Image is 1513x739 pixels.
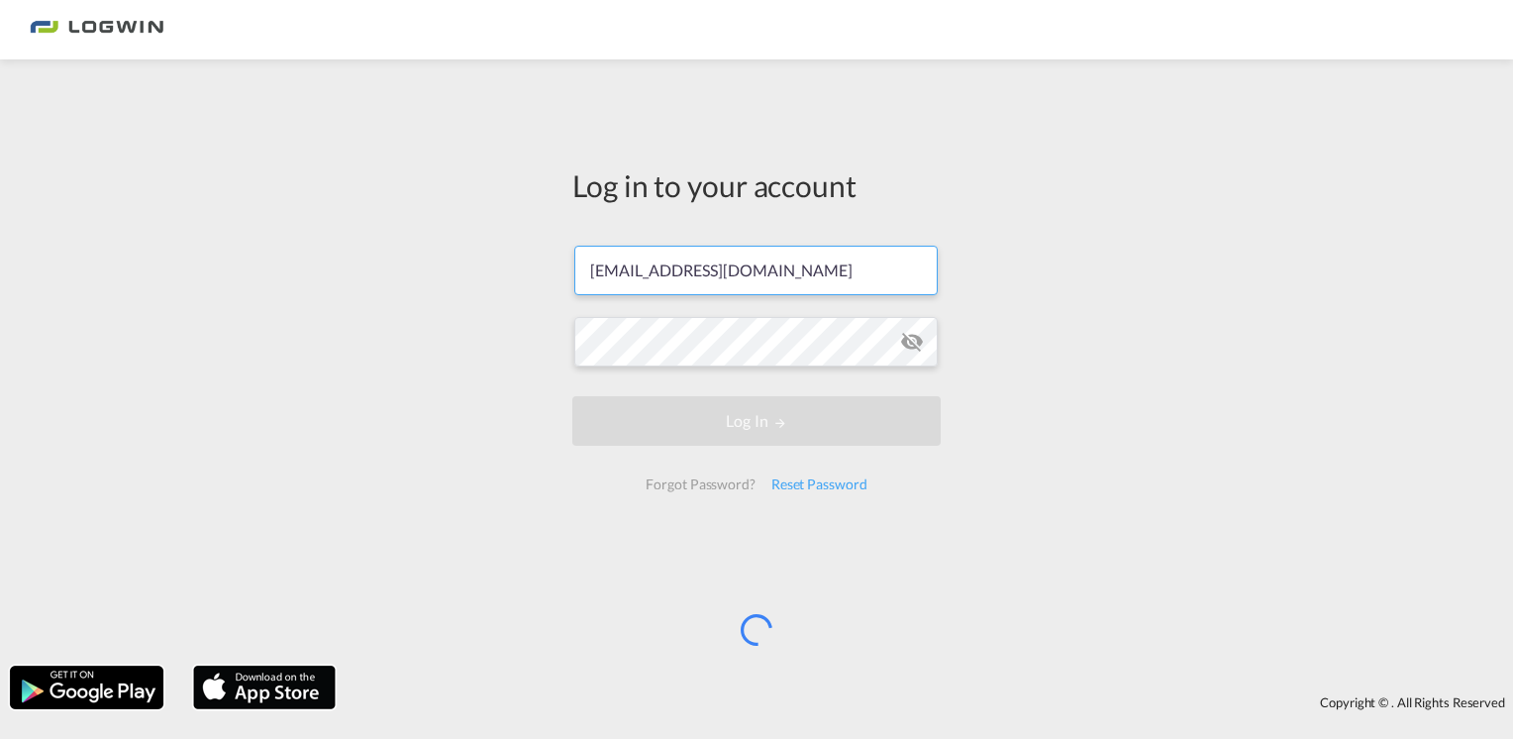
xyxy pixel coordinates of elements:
[574,246,938,295] input: Enter email/phone number
[8,664,165,711] img: google.png
[191,664,338,711] img: apple.png
[346,686,1513,719] div: Copyright © . All Rights Reserved
[763,467,875,502] div: Reset Password
[30,8,163,53] img: 2761ae10d95411efa20a1f5e0282d2d7.png
[572,164,941,206] div: Log in to your account
[900,330,924,354] md-icon: icon-eye-off
[572,396,941,446] button: LOGIN
[638,467,762,502] div: Forgot Password?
